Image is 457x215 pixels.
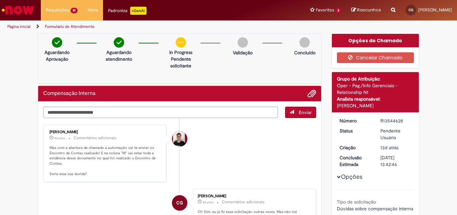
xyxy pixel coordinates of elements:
div: Pendente Usuário [380,127,412,141]
img: img-circle-grey.png [299,37,310,48]
div: 17/09/2025 16:11:49 [380,144,412,151]
img: circle-minus.png [176,37,186,48]
div: Opções do Chamado [332,34,419,47]
span: Favoritos [316,7,334,13]
dt: Criação [335,144,376,151]
span: 8d atrás [55,136,65,140]
b: Tipo de solicitação [337,199,376,205]
div: Matheus Henrique Drudi [172,131,187,147]
p: Pendente solicitante [165,56,197,69]
span: Rascunhos [357,7,381,13]
span: Requisições [46,7,69,13]
img: ServiceNow [1,3,35,17]
a: Rascunhos [351,7,381,13]
time: 22/09/2025 09:11:57 [203,200,213,204]
p: Concluído [294,49,315,56]
div: Oper - Pag./Info Gerenciais - Relationship N1 [337,82,414,96]
div: R13544628 [380,117,412,124]
p: In Progress [165,49,197,56]
img: check-circle-green.png [114,37,124,48]
p: Validação [233,49,253,56]
div: [PERSON_NAME] [198,194,309,198]
div: [PERSON_NAME] [337,102,414,109]
span: Dúvidas sobre compensação interna [337,206,413,212]
dt: Status [335,127,376,134]
small: Comentários adicionais [74,135,116,141]
div: Caroline Granghelli [172,195,187,211]
a: Página inicial [7,24,30,29]
time: 22/09/2025 11:03:07 [55,136,65,140]
small: Comentários adicionais [222,199,265,205]
img: check-circle-green.png [52,37,62,48]
span: [PERSON_NAME] [418,7,452,13]
div: [DATE] 13:42:46 [380,154,412,168]
div: Padroniza [108,7,147,15]
button: Adicionar anexos [307,89,316,98]
div: [PERSON_NAME] [50,130,161,134]
button: Cancelar Chamado [337,52,414,63]
span: Enviar [299,109,312,115]
img: img-circle-grey.png [238,37,248,48]
a: Formulário de Atendimento [45,24,94,29]
span: 2 [336,8,341,13]
span: CG [408,8,413,12]
div: Analista responsável: [337,96,414,102]
span: 10 [71,8,78,13]
span: 8d atrás [203,200,213,204]
span: CG [176,195,183,211]
p: Aguardando atendimento [103,49,135,62]
button: Enviar [285,107,316,118]
span: 13d atrás [380,145,398,151]
h2: Compensação Interna Histórico de tíquete [43,91,95,97]
p: +GenAi [130,7,147,15]
time: 17/09/2025 16:11:49 [380,145,398,151]
dt: Conclusão Estimada [335,154,376,168]
span: More [88,7,98,13]
dt: Número [335,117,376,124]
p: Mas com a abertura de chamado a automação vai te enviar os Encontro de Contas realizado! E na col... [50,145,161,177]
p: Aguardando Aprovação [41,49,73,62]
div: Grupo de Atribuição: [337,75,414,82]
ul: Trilhas de página [5,20,300,33]
textarea: Digite sua mensagem aqui... [43,107,278,118]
